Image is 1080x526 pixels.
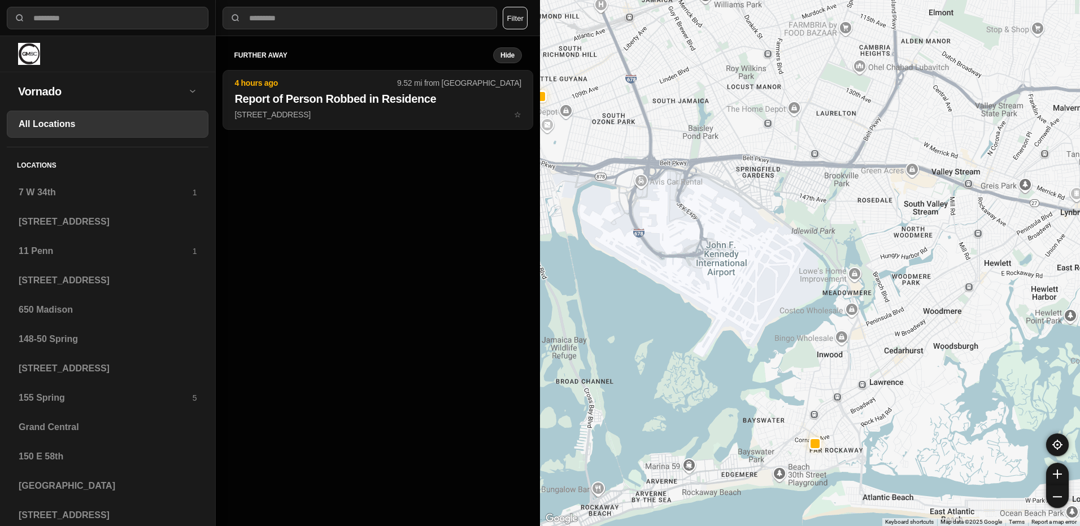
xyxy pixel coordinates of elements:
a: 11 Penn1 [7,238,208,265]
a: Grand Central [7,414,208,441]
h3: [STREET_ADDRESS] [19,362,197,375]
h3: 11 Penn [19,244,193,258]
span: Map data ©2025 Google [940,519,1002,525]
a: [STREET_ADDRESS] [7,208,208,235]
p: 1 [193,246,197,257]
a: [STREET_ADDRESS] [7,355,208,382]
h3: [STREET_ADDRESS] [19,215,197,229]
p: 9.52 mi from [GEOGRAPHIC_DATA] [397,77,521,89]
button: 4 hours ago9.52 mi from [GEOGRAPHIC_DATA]Report of Person Robbed in Residence[STREET_ADDRESS]star [223,70,533,130]
a: Open this area in Google Maps (opens a new window) [543,511,580,526]
h2: Vornado [18,84,188,99]
small: Hide [500,51,515,60]
p: 5 [193,392,197,404]
img: zoom-out [1053,492,1062,501]
button: recenter [1046,433,1069,456]
h3: 150 E 58th [19,450,197,463]
h3: 650 Madison [19,303,197,317]
p: 4 hours ago [234,77,397,89]
p: 1 [193,187,197,198]
a: 650 Madison [7,296,208,323]
a: All Locations [7,111,208,138]
h3: [STREET_ADDRESS] [19,509,197,522]
img: Google [543,511,580,526]
button: Filter [503,7,528,29]
a: 7 W 34th1 [7,179,208,206]
h3: 148-50 Spring [19,332,197,346]
img: search [14,12,25,24]
button: zoom-in [1046,463,1069,485]
a: 150 E 58th [7,443,208,470]
button: Hide [493,47,522,63]
h2: Report of Person Robbed in Residence [234,91,521,107]
button: Keyboard shortcuts [885,518,934,526]
button: zoom-out [1046,485,1069,508]
span: star [514,110,521,119]
a: [GEOGRAPHIC_DATA] [7,472,208,499]
h5: Locations [7,147,208,179]
a: 148-50 Spring [7,326,208,353]
h3: [GEOGRAPHIC_DATA] [19,479,197,493]
img: search [230,12,241,24]
h3: 155 Spring [19,391,193,405]
img: recenter [1052,440,1062,450]
a: 4 hours ago9.52 mi from [GEOGRAPHIC_DATA]Report of Person Robbed in Residence[STREET_ADDRESS]star [223,109,533,119]
img: zoom-in [1053,470,1062,479]
p: [STREET_ADDRESS] [234,109,521,120]
h3: [STREET_ADDRESS] [19,274,197,287]
a: Terms (opens in new tab) [1009,519,1025,525]
a: [STREET_ADDRESS] [7,267,208,294]
img: logo [18,43,40,65]
h3: 7 W 34th [19,186,193,199]
img: open [188,86,197,95]
a: 155 Spring5 [7,384,208,411]
h5: further away [234,51,493,60]
a: Report a map error [1031,519,1077,525]
h3: All Locations [19,117,197,131]
h3: Grand Central [19,420,197,434]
